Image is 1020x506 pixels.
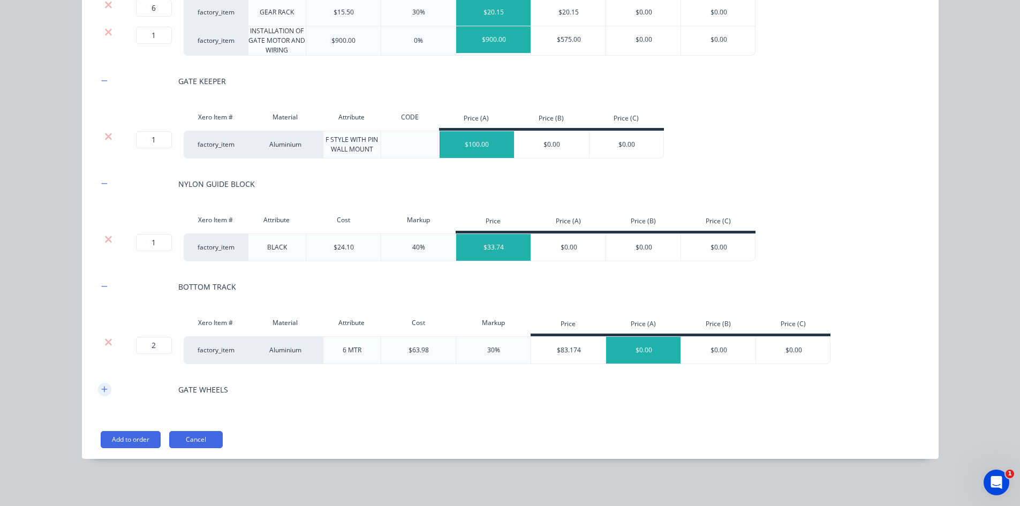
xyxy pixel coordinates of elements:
[515,131,590,158] div: $0.00
[334,243,354,252] div: $24.10
[248,336,323,364] div: Aluminium
[248,233,306,261] div: BLACK
[412,7,425,17] div: 30%
[136,234,172,251] input: ?
[178,75,226,87] div: GATE KEEPER
[414,36,423,46] div: 0%
[984,470,1009,495] iframe: Intercom live chat
[306,209,381,231] div: Cost
[456,312,531,334] div: Markup
[440,131,515,158] div: $100.00
[184,312,248,334] div: Xero Item #
[606,26,681,53] div: $0.00
[184,107,248,128] div: Xero Item #
[136,27,172,44] input: ?
[184,26,248,56] div: factory_item
[514,109,589,131] div: Price (B)
[323,336,381,364] div: 6 MTR
[487,345,500,355] div: 30%
[409,345,429,355] div: $63.98
[412,243,425,252] div: 40%
[755,315,830,336] div: Price (C)
[248,131,323,158] div: Aluminium
[531,234,606,261] div: $0.00
[606,315,681,336] div: Price (A)
[178,178,255,190] div: NYLON GUIDE BLOCK
[381,312,456,334] div: Cost
[331,36,356,46] div: $900.00
[531,315,606,336] div: Price
[606,234,681,261] div: $0.00
[248,209,306,231] div: Attribute
[248,107,323,128] div: Material
[323,312,381,334] div: Attribute
[323,107,381,128] div: Attribute
[456,26,531,53] div: $900.00
[184,336,248,364] div: factory_item
[136,131,172,148] input: ?
[456,234,531,261] div: $33.74
[323,131,381,158] div: F STYLE WITH PIN WALL MOUNT
[589,109,664,131] div: Price (C)
[606,212,681,233] div: Price (B)
[756,337,831,364] div: $0.00
[184,131,248,158] div: factory_item
[178,384,228,395] div: GATE WHEELS
[456,212,531,233] div: Price
[184,233,248,261] div: factory_item
[531,26,606,53] div: $575.00
[381,209,456,231] div: Markup
[681,212,755,233] div: Price (C)
[681,337,756,364] div: $0.00
[681,234,756,261] div: $0.00
[681,315,755,336] div: Price (B)
[169,431,223,448] button: Cancel
[531,212,606,233] div: Price (A)
[136,337,172,354] input: ?
[178,281,236,292] div: BOTTOM TRACK
[531,337,606,364] div: $83.174
[381,107,439,128] div: CODE
[248,26,306,56] div: INSTALLATION OF GATE MOTOR AND WIRING
[590,131,664,158] div: $0.00
[1006,470,1014,478] span: 1
[248,312,323,334] div: Material
[681,26,756,53] div: $0.00
[101,431,161,448] button: Add to order
[439,109,514,131] div: Price (A)
[606,337,681,364] div: $0.00
[184,209,248,231] div: Xero Item #
[334,7,354,17] div: $15.50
